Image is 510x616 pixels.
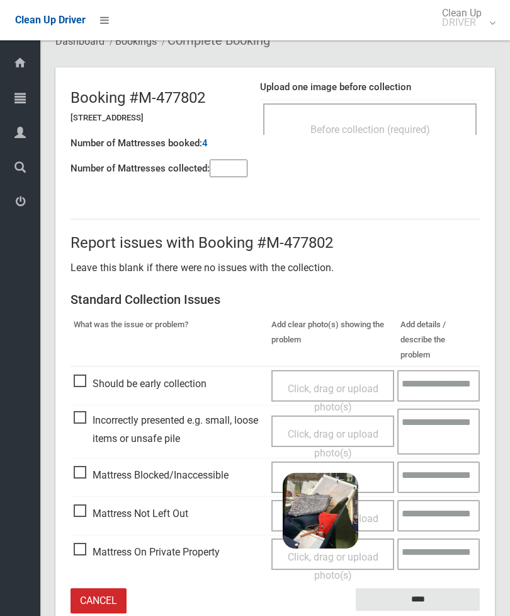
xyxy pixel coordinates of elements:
h4: Upload one image before collection [260,82,480,93]
h2: Booking #M-477802 [71,90,247,106]
span: Mattress On Private Property [74,543,220,562]
li: Complete Booking [159,29,270,52]
th: What was the issue or problem? [71,314,268,366]
h2: Report issues with Booking #M-477802 [71,235,480,251]
h4: Number of Mattresses collected: [71,163,210,174]
span: Click, drag or upload photo(s) [288,428,378,459]
a: Clean Up Driver [15,11,86,30]
th: Add details / describe the problem [397,314,480,366]
span: Click, drag or upload photo(s) [288,551,378,582]
a: Cancel [71,588,127,614]
span: Clean Up [436,8,494,27]
span: Before collection (required) [310,124,430,136]
h3: Standard Collection Issues [71,293,480,306]
a: Bookings [115,35,157,47]
p: Leave this blank if there were no issues with the collection. [71,259,480,277]
th: Add clear photo(s) showing the problem [268,314,398,366]
span: Clean Up Driver [15,14,86,26]
h4: Number of Mattresses booked: [71,138,202,149]
small: DRIVER [442,18,482,27]
span: Mattress Blocked/Inaccessible [74,466,229,485]
span: Incorrectly presented e.g. small, loose items or unsafe pile [74,411,265,448]
a: Dashboard [55,35,105,47]
h5: [STREET_ADDRESS] [71,113,247,122]
span: Should be early collection [74,375,207,393]
span: Mattress Not Left Out [74,504,188,523]
span: Click, drag or upload photo(s) [288,383,378,414]
h4: 4 [202,138,208,149]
